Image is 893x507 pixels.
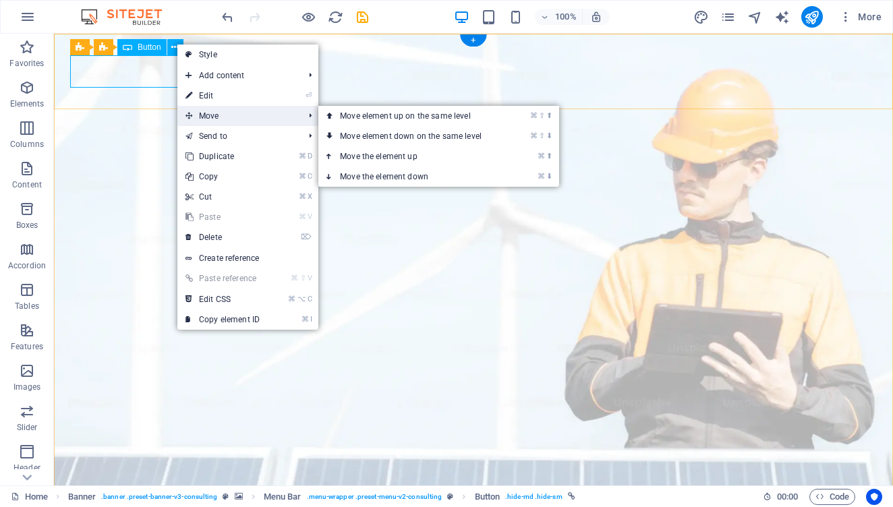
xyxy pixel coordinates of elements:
i: ⌘ [299,192,306,201]
nav: breadcrumb [68,489,575,505]
button: undo [219,9,235,25]
p: Columns [10,139,44,150]
i: ⌘ [538,172,545,181]
i: ⌥ [297,295,306,303]
h6: 100% [555,9,577,25]
a: ⌘⌥CEdit CSS [177,289,268,309]
i: ⌘ [288,295,295,303]
span: . banner .preset-banner-v3-consulting [101,489,217,505]
i: This element is a customizable preset [223,493,229,500]
i: Publish [804,9,819,25]
i: This element is linked [568,493,575,500]
a: ⌘XCut [177,187,268,207]
span: Move [177,106,298,126]
button: reload [327,9,343,25]
span: Click to select. Double-click to edit [264,489,301,505]
a: ⌘⬇Move the element down [318,167,509,187]
p: Favorites [9,58,44,69]
a: ⏎Edit [177,86,268,106]
img: Editor Logo [78,9,179,25]
button: Code [809,489,855,505]
button: publish [801,6,823,28]
i: C [308,172,312,181]
button: More [834,6,887,28]
i: This element is a customizable preset [447,493,453,500]
p: Images [13,382,41,392]
i: ⬆ [546,111,552,120]
p: Accordion [8,260,46,271]
i: ⌘ [538,152,545,160]
span: . menu-wrapper .preset-menu-v2-consulting [307,489,442,505]
button: 100% [535,9,583,25]
i: ⇧ [539,111,545,120]
button: pages [720,9,737,25]
a: Style [177,44,318,65]
i: X [308,192,312,201]
button: Usercentrics [866,489,882,505]
a: ⌘DDuplicate [177,146,268,167]
i: I [310,315,312,324]
a: Click to cancel selection. Double-click to open Pages [11,489,48,505]
i: V [308,274,312,282]
i: ⌘ [291,274,298,282]
i: ⇧ [539,131,545,140]
a: ⌘⇧⬇Move element down on the same level [318,126,509,146]
i: ⇧ [300,274,306,282]
a: ⌘⬆Move the element up [318,146,509,167]
a: Create reference [177,248,318,268]
i: ⌘ [530,131,538,140]
i: ⬆ [546,152,552,160]
a: ⌘ICopy element ID [177,309,268,330]
i: C [308,295,312,303]
i: ⬇ [546,172,552,181]
span: Click to select. Double-click to edit [68,489,96,505]
button: design [693,9,710,25]
span: Add content [177,65,298,86]
p: Elements [10,98,45,109]
i: This element contains a background [235,493,243,500]
span: Code [815,489,849,505]
p: Header [13,463,40,473]
a: ⌘⇧VPaste reference [177,268,268,289]
i: Design (Ctrl+Alt+Y) [693,9,709,25]
button: navigator [747,9,764,25]
i: V [308,212,312,221]
i: ⌘ [530,111,538,120]
p: Slider [17,422,38,433]
h6: Session time [763,489,799,505]
span: . hide-md .hide-sm [505,489,563,505]
span: Button [138,43,161,51]
p: Boxes [16,220,38,231]
button: save [354,9,370,25]
i: AI Writer [774,9,790,25]
button: text_generator [774,9,790,25]
i: ⬇ [546,131,552,140]
i: Undo: Delete elements (Ctrl+Z) [220,9,235,25]
i: ⌘ [299,152,306,160]
span: : [786,491,788,502]
i: ⌘ [301,315,309,324]
i: ⏎ [306,91,312,100]
i: ⌘ [299,212,306,221]
a: Send to [177,126,298,146]
i: D [308,152,312,160]
a: ⌦Delete [177,227,268,247]
a: ⌘VPaste [177,207,268,227]
i: ⌘ [299,172,306,181]
i: Pages (Ctrl+Alt+S) [720,9,736,25]
p: Features [11,341,43,352]
p: Tables [15,301,39,311]
p: Content [12,179,42,190]
a: ⌘CCopy [177,167,268,187]
span: Click to select. Double-click to edit [475,489,500,505]
span: More [839,10,882,24]
a: ⌘⇧⬆Move element up on the same level [318,106,509,126]
i: ⌦ [301,233,312,241]
span: 00 00 [777,489,798,505]
i: Save (Ctrl+S) [355,9,370,25]
div: + [460,34,486,47]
